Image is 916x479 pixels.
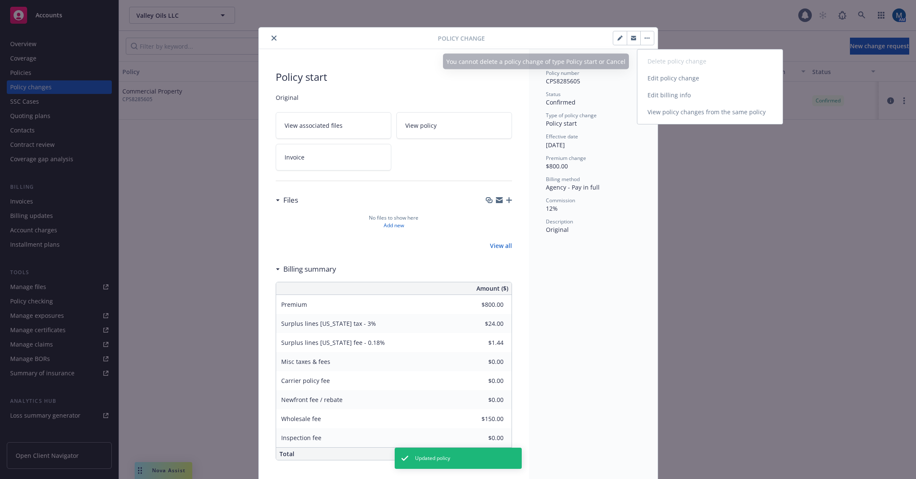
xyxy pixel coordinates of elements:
[285,153,304,162] span: Invoice
[454,431,509,444] input: 0.00
[281,300,307,308] span: Premium
[546,176,580,183] span: Billing method
[546,91,561,98] span: Status
[454,317,509,330] input: 0.00
[281,319,376,328] span: Surplus lines [US_STATE] tax - 3%
[276,144,391,171] a: Invoice
[454,298,509,311] input: 0.00
[546,141,565,149] span: [DATE]
[269,33,279,43] button: close
[276,112,391,139] a: View associated files
[546,226,569,234] span: Original
[546,69,579,77] span: Policy number
[490,241,512,250] a: View all
[546,197,575,204] span: Commission
[281,415,321,423] span: Wholesale fee
[283,195,298,206] h3: Files
[546,119,577,127] span: Policy start
[476,284,508,293] span: Amount ($)
[546,183,600,191] span: Agency - Pay in full
[454,374,509,387] input: 0.00
[546,133,578,140] span: Effective date
[546,154,586,162] span: Premium change
[405,121,437,130] span: View policy
[438,34,485,43] span: Policy Change
[281,377,330,385] span: Carrier policy fee
[281,396,343,404] span: Newfront fee / rebate
[546,98,576,106] span: Confirmed
[454,355,509,368] input: 0.00
[384,222,404,229] a: Add new
[415,454,450,462] span: Updated policy
[281,358,330,366] span: Misc taxes & fees
[546,162,568,170] span: $800.00
[276,195,298,206] div: Files
[546,218,573,225] span: Description
[276,69,512,85] span: Policy start
[283,264,336,275] h3: Billing summary
[454,393,509,406] input: 0.00
[280,450,294,458] span: Total
[546,77,580,85] span: CPS8285605
[454,336,509,349] input: 0.00
[369,214,418,222] span: No files to show here
[546,204,558,212] span: 12%
[281,339,385,347] span: Surplus lines [US_STATE] fee - 0.18%
[276,264,336,275] div: Billing summary
[396,112,512,139] a: View policy
[276,93,512,102] span: Original
[454,412,509,425] input: 0.00
[285,121,343,130] span: View associated files
[281,434,321,442] span: Inspection fee
[546,112,597,119] span: Type of policy change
